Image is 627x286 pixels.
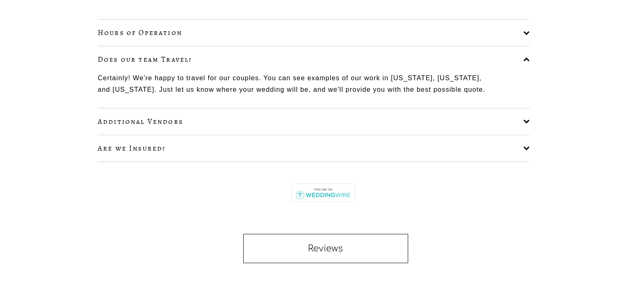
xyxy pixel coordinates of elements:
a: Reviews [243,234,408,263]
span: Hours of Operation [98,28,524,37]
button: Are we Insured? [98,135,529,161]
img: weddingwire.com [291,183,355,202]
div: Does our team Travel? [98,72,529,107]
button: Additional Vendors [98,108,529,135]
span: Additional Vendors [98,116,524,126]
span: Are we Insured? [98,143,524,153]
button: Hours of Operation [98,19,529,46]
p: Certainly! We're happy to travel for our couples. You can see examples of our work in [US_STATE],... [98,72,486,95]
a: weddingwire.com [291,195,355,203]
span: Does our team Travel? [98,54,524,64]
button: Does our team Travel? [98,46,529,72]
